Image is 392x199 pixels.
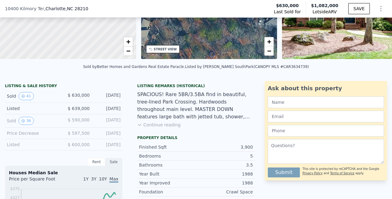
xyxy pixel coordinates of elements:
[267,38,271,45] span: +
[196,180,253,186] div: 1988
[95,142,120,148] div: [DATE]
[196,162,253,168] div: 3.5
[311,9,338,15] span: Lotside ARV
[126,38,130,45] span: +
[95,92,120,100] div: [DATE]
[95,117,120,125] div: [DATE]
[196,153,253,159] div: 5
[137,83,255,88] div: Listing Remarks (Historical)
[196,144,253,150] div: 3,900
[126,47,130,55] span: −
[375,2,387,15] button: Show Options
[5,6,44,12] span: 10400 Kilmory Ter
[66,6,88,11] span: , NC 28210
[276,2,299,9] span: $630,000
[18,117,34,125] button: View historical data
[268,125,384,137] input: Phone
[10,187,20,191] tspan: $375
[137,135,255,140] div: Property details
[302,171,322,175] a: Privacy Policy
[311,3,338,8] span: $1,082,000
[68,106,90,111] span: $ 639,000
[9,170,118,176] div: Houses Median Sale
[124,46,133,56] a: Zoom out
[7,142,59,148] div: Listed
[268,84,384,93] div: Ask about this property
[7,92,59,100] div: Sold
[137,122,181,128] button: Continue reading
[139,189,196,195] div: Foundation
[139,171,196,177] div: Year Built
[196,171,253,177] div: 1988
[267,47,271,55] span: −
[18,92,34,100] button: View historical data
[9,176,64,186] div: Price per Square Foot
[105,158,122,166] div: Sale
[68,131,90,136] span: $ 597,500
[83,176,88,181] span: 1Y
[274,9,301,15] span: Last Sold for
[5,83,122,90] div: LISTING & SALE HISTORY
[348,3,370,14] button: SAVE
[264,37,274,46] a: Zoom in
[109,176,118,183] span: Max
[68,142,90,147] span: $ 600,000
[268,167,300,177] button: Submit
[139,153,196,159] div: Bedrooms
[95,130,120,136] div: [DATE]
[99,176,107,181] span: 10Y
[185,65,309,69] div: Listed by [PERSON_NAME] SouthPark (CANOPY MLS #CAR3634739)
[139,144,196,150] div: Finished Sqft
[68,117,90,122] span: $ 590,000
[124,37,133,46] a: Zoom in
[196,189,253,195] div: Crawl Space
[154,47,177,52] div: STREET VIEW
[95,105,120,112] div: [DATE]
[68,93,90,98] span: $ 630,000
[7,117,59,125] div: Sold
[44,6,88,12] span: , Charlotte
[83,65,185,69] div: Sold by Better Homes and Gardens Real Estate Paracle .
[330,171,354,175] a: Terms of Service
[264,46,274,56] a: Zoom out
[302,165,384,177] div: This site is protected by reCAPTCHA and the Google and apply.
[137,91,255,121] div: SPACIOUS! Rare 5BR/3.5BA find in beautiful, tree-lined Park Crossing. Hardwoods throughout main l...
[7,130,59,136] div: Price Decrease
[268,96,384,108] input: Name
[88,158,105,166] div: Rent
[7,105,59,112] div: Listed
[91,176,96,181] span: 3Y
[139,180,196,186] div: Year Improved
[268,111,384,122] input: Email
[139,162,196,168] div: Bathrooms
